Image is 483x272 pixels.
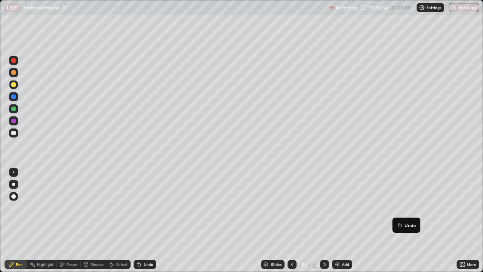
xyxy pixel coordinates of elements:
[405,222,416,228] p: Undo
[449,3,479,12] button: End Class
[467,263,476,266] div: More
[309,262,311,267] div: /
[144,263,153,266] div: Undo
[426,6,441,9] p: Settings
[271,263,281,266] div: Slides
[336,5,357,11] p: Recording
[328,5,334,11] img: recording.375f2c34.svg
[419,5,425,11] img: class-settings-icons
[451,5,457,11] img: end-class-cross
[91,263,103,266] div: Shapes
[16,263,23,266] div: Pen
[334,261,340,267] img: add-slide-button
[22,5,68,11] p: Rotational Motion -01
[66,263,78,266] div: Eraser
[312,261,317,268] div: 8
[342,263,349,266] div: Add
[37,263,54,266] div: Highlight
[300,262,307,267] div: 8
[7,5,17,11] p: LIVE
[116,263,128,266] div: Select
[395,221,417,230] button: Undo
